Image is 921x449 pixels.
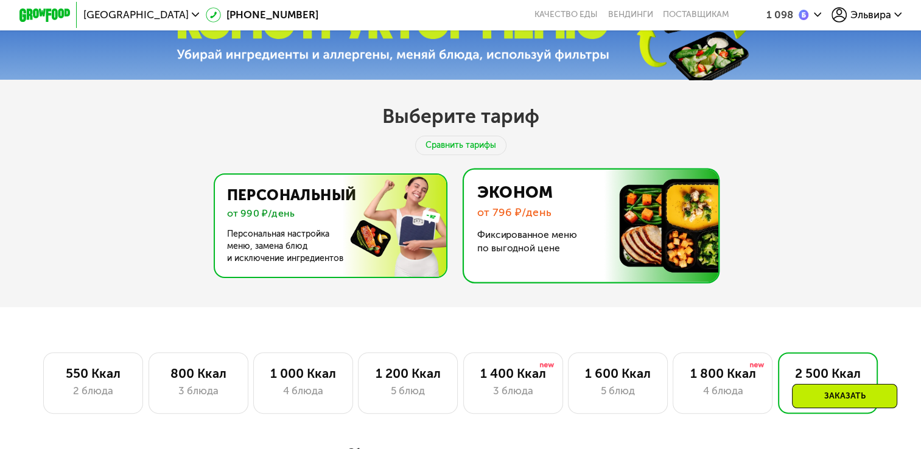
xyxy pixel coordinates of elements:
a: Качество еды [534,10,598,20]
div: 5 блюд [581,383,654,399]
div: 5 блюд [371,383,444,399]
div: 4 блюда [267,383,340,399]
div: 2 блюда [57,383,130,399]
div: 3 блюда [477,383,550,399]
div: 550 Ккал [57,366,130,381]
div: 1 200 Ккал [371,366,444,381]
div: 1 600 Ккал [581,366,654,381]
a: Вендинги [608,10,653,20]
div: 800 Ккал [162,366,235,381]
div: 1 000 Ккал [267,366,340,381]
h2: Выберите тариф [382,104,539,128]
div: 3 блюда [162,383,235,399]
div: 1 800 Ккал [686,366,759,381]
div: Заказать [792,384,897,408]
a: [PHONE_NUMBER] [206,7,318,23]
div: 2 500 Ккал [791,366,864,381]
div: 1 400 Ккал [477,366,550,381]
div: Сравнить тарифы [415,136,506,155]
div: поставщикам [663,10,729,20]
span: [GEOGRAPHIC_DATA] [83,10,189,20]
div: 1 098 [766,10,793,20]
span: Эльвира [850,10,891,20]
div: 4 блюда [686,383,759,399]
